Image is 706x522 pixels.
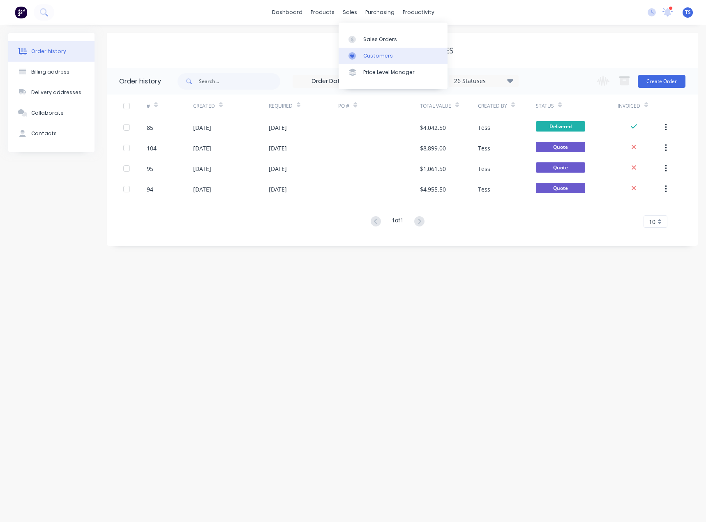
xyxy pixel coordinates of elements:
[618,102,640,110] div: Invoiced
[478,102,507,110] div: Created By
[31,130,57,137] div: Contacts
[339,48,448,64] a: Customers
[147,123,153,132] div: 85
[8,123,95,144] button: Contacts
[478,95,536,117] div: Created By
[119,76,161,86] div: Order history
[536,142,585,152] span: Quote
[420,185,446,194] div: $4,955.50
[147,144,157,152] div: 104
[420,95,478,117] div: Total Value
[193,95,269,117] div: Created
[449,76,518,85] div: 26 Statuses
[339,64,448,81] a: Price Level Manager
[8,82,95,103] button: Delivery addresses
[478,164,490,173] div: Tess
[536,162,585,173] span: Quote
[268,6,307,18] a: dashboard
[536,121,585,132] span: Delivered
[420,123,446,132] div: $4,042.50
[193,185,211,194] div: [DATE]
[399,6,438,18] div: productivity
[685,9,691,16] span: TS
[293,75,362,88] input: Order Date
[269,185,287,194] div: [DATE]
[31,89,81,96] div: Delivery addresses
[338,95,420,117] div: PO #
[147,185,153,194] div: 94
[31,109,64,117] div: Collaborate
[31,68,69,76] div: Billing address
[193,102,215,110] div: Created
[8,41,95,62] button: Order history
[339,6,361,18] div: sales
[269,144,287,152] div: [DATE]
[363,52,393,60] div: Customers
[392,216,404,228] div: 1 of 1
[199,73,280,90] input: Search...
[338,102,349,110] div: PO #
[269,95,339,117] div: Required
[8,103,95,123] button: Collaborate
[420,164,446,173] div: $1,061.50
[536,102,554,110] div: Status
[339,31,448,47] a: Sales Orders
[269,164,287,173] div: [DATE]
[269,102,293,110] div: Required
[8,62,95,82] button: Billing address
[363,36,397,43] div: Sales Orders
[31,48,66,55] div: Order history
[193,123,211,132] div: [DATE]
[269,123,287,132] div: [DATE]
[638,75,685,88] button: Create Order
[478,123,490,132] div: Tess
[147,95,193,117] div: #
[361,6,399,18] div: purchasing
[536,95,617,117] div: Status
[618,95,664,117] div: Invoiced
[15,6,27,18] img: Factory
[193,144,211,152] div: [DATE]
[193,164,211,173] div: [DATE]
[478,185,490,194] div: Tess
[420,102,451,110] div: Total Value
[307,6,339,18] div: products
[147,164,153,173] div: 95
[478,144,490,152] div: Tess
[536,183,585,193] span: Quote
[147,102,150,110] div: #
[420,144,446,152] div: $8,899.00
[363,69,415,76] div: Price Level Manager
[649,217,655,226] span: 10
